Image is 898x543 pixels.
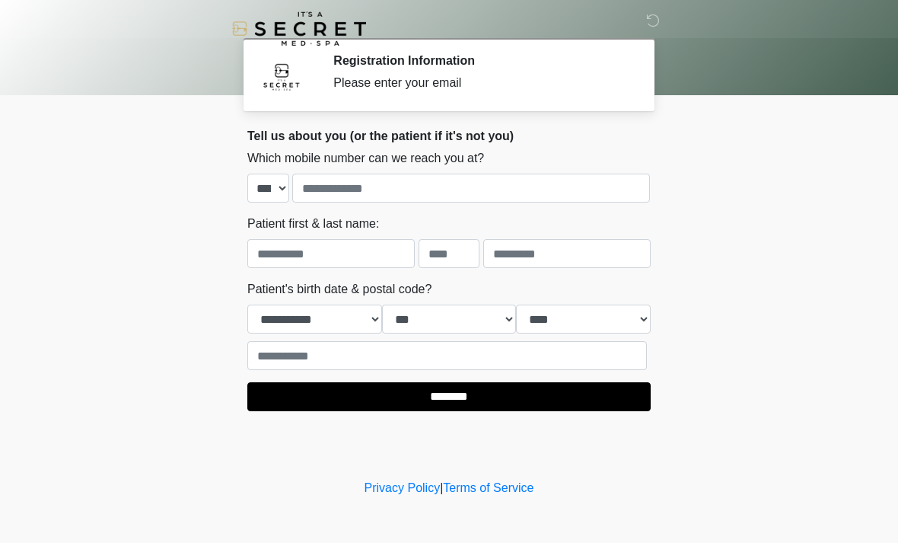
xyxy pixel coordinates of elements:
[247,215,379,233] label: Patient first & last name:
[247,280,431,299] label: Patient's birth date & postal code?
[443,481,533,494] a: Terms of Service
[333,74,628,92] div: Please enter your email
[247,149,484,168] label: Which mobile number can we reach you at?
[247,129,651,143] h2: Tell us about you (or the patient if it's not you)
[333,53,628,68] h2: Registration Information
[232,11,366,46] img: It's A Secret Med Spa Logo
[259,53,304,99] img: Agent Avatar
[365,481,441,494] a: Privacy Policy
[440,481,443,494] a: |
